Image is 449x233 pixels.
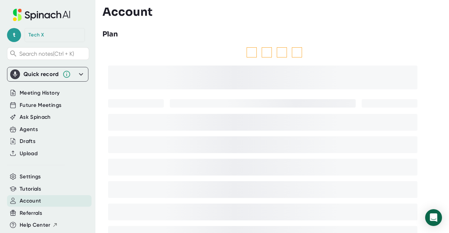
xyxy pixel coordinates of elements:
span: t [7,28,21,42]
button: Referrals [20,209,42,217]
button: Drafts [20,137,35,145]
button: Meeting History [20,89,60,97]
div: Open Intercom Messenger [425,209,442,226]
h3: Account [102,5,153,19]
div: Quick record [10,67,85,81]
button: Upload [20,150,38,158]
button: Settings [20,173,41,181]
h3: Plan [102,29,118,40]
span: Search notes (Ctrl + K) [19,50,74,57]
button: Account [20,197,41,205]
button: Help Center [20,221,58,229]
div: Tech X [28,32,44,38]
button: Agents [20,125,38,133]
button: Tutorials [20,185,41,193]
span: Help Center [20,221,51,229]
button: Ask Spinach [20,113,51,121]
button: Future Meetings [20,101,61,109]
div: Quick record [24,71,59,78]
